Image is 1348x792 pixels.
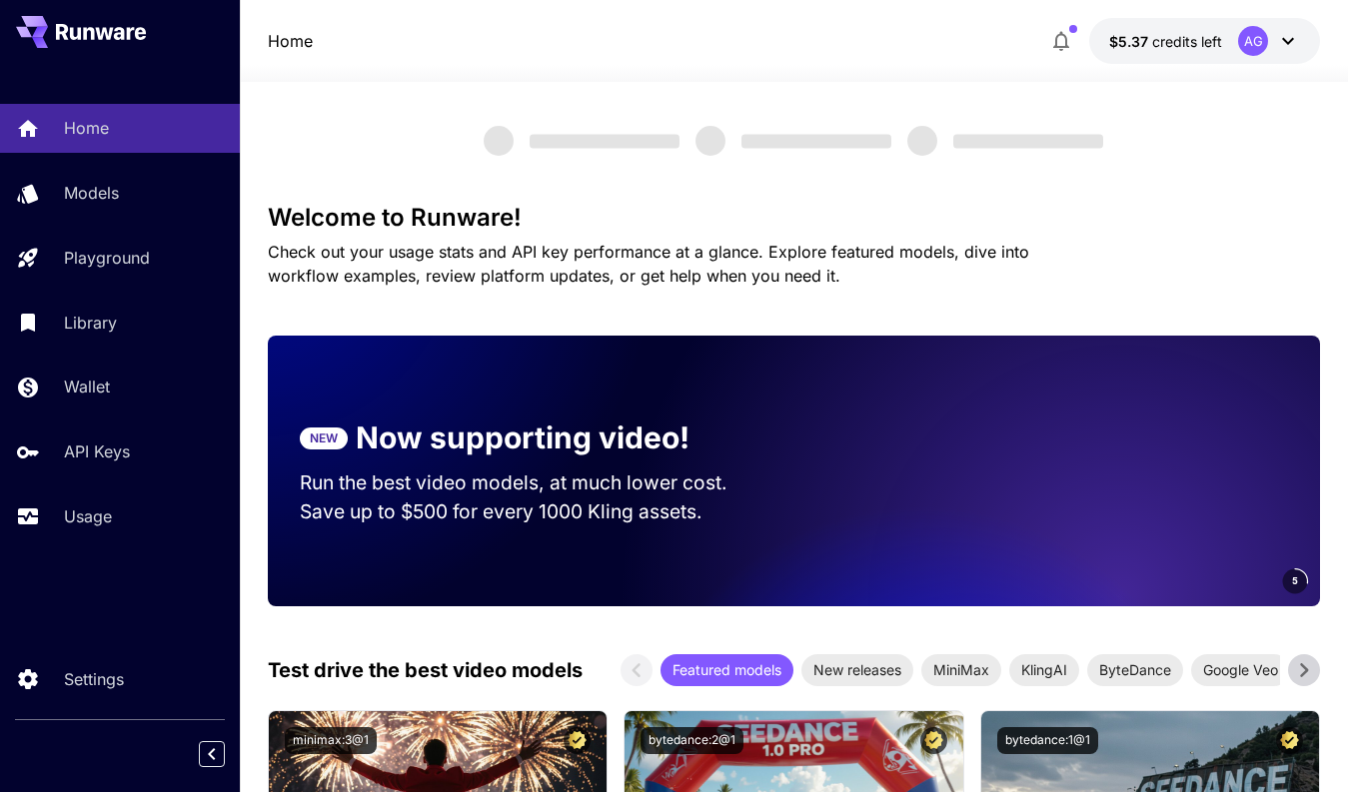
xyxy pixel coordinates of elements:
[64,246,150,270] p: Playground
[64,181,119,205] p: Models
[1292,573,1298,588] span: 5
[1087,654,1183,686] div: ByteDance
[214,736,240,772] div: Collapse sidebar
[268,29,313,53] nav: breadcrumb
[1191,654,1290,686] div: Google Veo
[300,497,762,526] p: Save up to $500 for every 1000 Kling assets.
[921,659,1001,680] span: MiniMax
[1109,31,1222,52] div: $5.37269
[356,415,689,460] p: Now supporting video!
[64,311,117,335] p: Library
[1191,659,1290,680] span: Google Veo
[1089,18,1320,64] button: $5.37269AG
[801,659,913,680] span: New releases
[641,727,743,754] button: bytedance:2@1
[310,429,338,447] p: NEW
[199,741,225,767] button: Collapse sidebar
[268,242,1029,286] span: Check out your usage stats and API key performance at a glance. Explore featured models, dive int...
[661,659,793,680] span: Featured models
[1009,659,1079,680] span: KlingAI
[564,727,591,754] button: Certified Model – Vetted for best performance and includes a commercial license.
[920,727,947,754] button: Certified Model – Vetted for best performance and includes a commercial license.
[64,667,124,691] p: Settings
[1109,33,1152,50] span: $5.37
[801,654,913,686] div: New releases
[1087,659,1183,680] span: ByteDance
[268,204,1321,232] h3: Welcome to Runware!
[64,504,112,528] p: Usage
[285,727,377,754] button: minimax:3@1
[64,375,110,398] p: Wallet
[300,468,762,497] p: Run the best video models, at much lower cost.
[1152,33,1222,50] span: credits left
[268,655,583,685] p: Test drive the best video models
[1009,654,1079,686] div: KlingAI
[1276,727,1303,754] button: Certified Model – Vetted for best performance and includes a commercial license.
[268,29,313,53] a: Home
[64,116,109,140] p: Home
[921,654,1001,686] div: MiniMax
[1238,26,1268,56] div: AG
[661,654,793,686] div: Featured models
[64,439,130,463] p: API Keys
[997,727,1098,754] button: bytedance:1@1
